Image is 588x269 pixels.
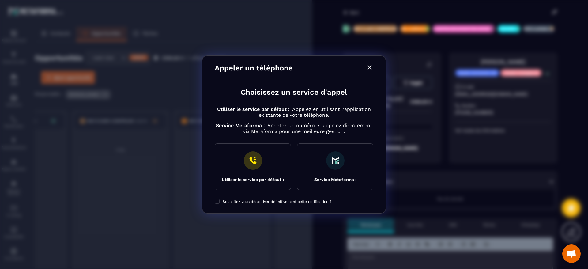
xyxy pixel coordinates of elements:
[243,123,372,134] span: Achetez un numéro et appelez directement via Metaforma pour une meilleure gestion.
[244,151,262,170] img: Phone icon
[217,106,290,112] span: Utiliser le service par défaut :
[223,199,332,204] span: Souhaitez-vous désactiver définitivement cette notification ?
[215,87,373,97] h2: Choisissez un service d'appel
[215,64,293,72] h4: Appeler un téléphone
[562,244,581,263] a: Ouvrir le chat
[216,123,265,128] span: Service Metaforma :
[222,177,284,182] div: Utiliser le service par défaut :
[332,157,339,164] img: Metaforma icon
[314,177,356,182] div: Service Metaforma :
[259,106,371,118] span: Appelez en utilisant l'application existante de votre téléphone.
